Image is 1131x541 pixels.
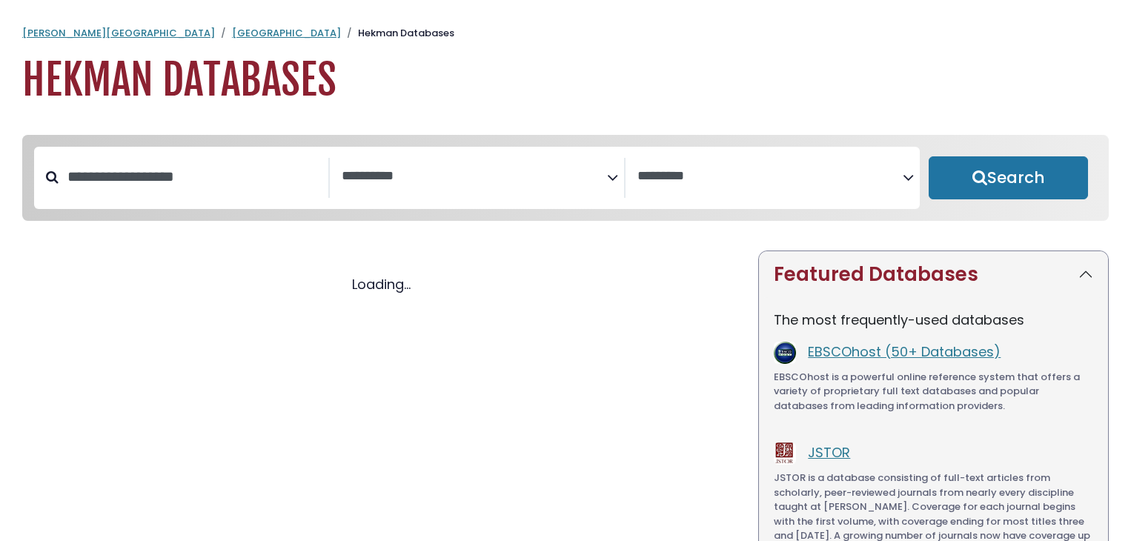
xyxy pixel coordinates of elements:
[22,135,1109,221] nav: Search filters
[759,251,1108,298] button: Featured Databases
[808,342,1001,361] a: EBSCOhost (50+ Databases)
[637,169,903,185] textarea: Search
[22,26,215,40] a: [PERSON_NAME][GEOGRAPHIC_DATA]
[342,169,607,185] textarea: Search
[22,26,1109,41] nav: breadcrumb
[22,274,740,294] div: Loading...
[774,310,1093,330] p: The most frequently-used databases
[232,26,341,40] a: [GEOGRAPHIC_DATA]
[341,26,454,41] li: Hekman Databases
[929,156,1088,199] button: Submit for Search Results
[774,370,1093,414] p: EBSCOhost is a powerful online reference system that offers a variety of proprietary full text da...
[808,443,850,462] a: JSTOR
[59,165,328,189] input: Search database by title or keyword
[22,56,1109,105] h1: Hekman Databases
